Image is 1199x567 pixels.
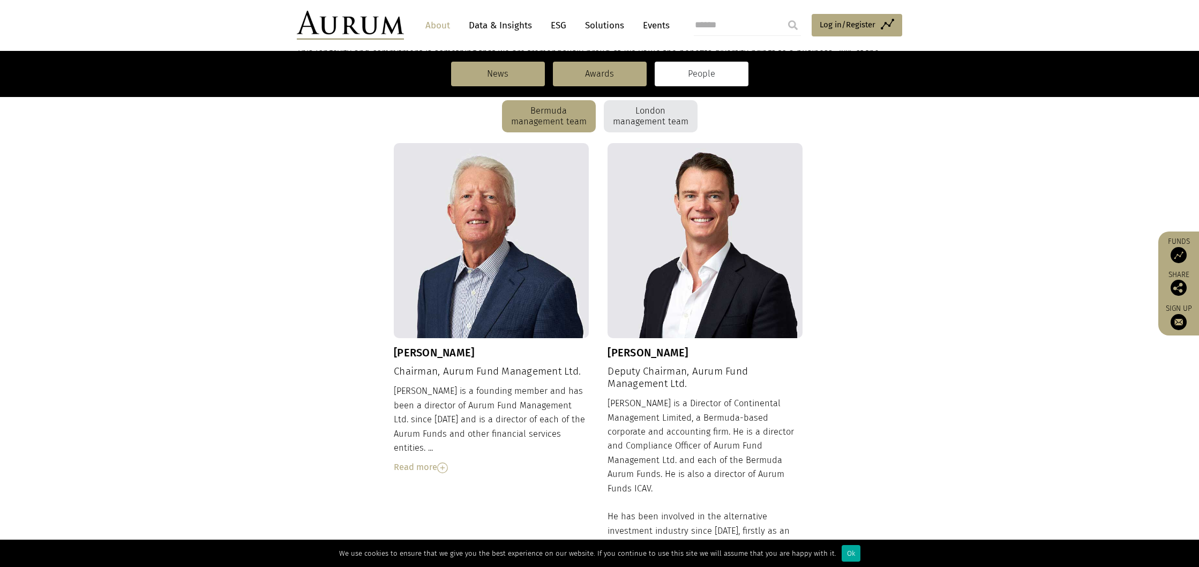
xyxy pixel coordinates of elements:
input: Submit [782,14,804,36]
div: Share [1164,271,1194,296]
div: Bermuda management team [502,100,596,132]
div: London management team [604,100,698,132]
a: Events [638,16,670,35]
div: [PERSON_NAME] is a founding member and has been a director of Aurum Fund Management Ltd. since [D... [394,384,589,474]
a: ESG [545,16,572,35]
a: About [420,16,455,35]
img: Aurum [297,11,404,40]
a: News [451,62,545,86]
a: Awards [553,62,647,86]
h3: [PERSON_NAME] [608,346,803,359]
a: People [655,62,748,86]
img: Access Funds [1171,247,1187,263]
div: Ok [842,545,860,562]
img: Read More [437,462,448,473]
div: Read more [394,460,589,474]
a: Log in/Register [812,14,902,36]
h3: [PERSON_NAME] [394,346,589,359]
h4: Deputy Chairman, Aurum Fund Management Ltd. [608,365,803,390]
h4: Chairman, Aurum Fund Management Ltd. [394,365,589,378]
img: Sign up to our newsletter [1171,314,1187,330]
a: Funds [1164,237,1194,263]
a: Sign up [1164,304,1194,330]
span: Log in/Register [820,18,875,31]
img: Share this post [1171,280,1187,296]
a: Data & Insights [463,16,537,35]
a: Solutions [580,16,630,35]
